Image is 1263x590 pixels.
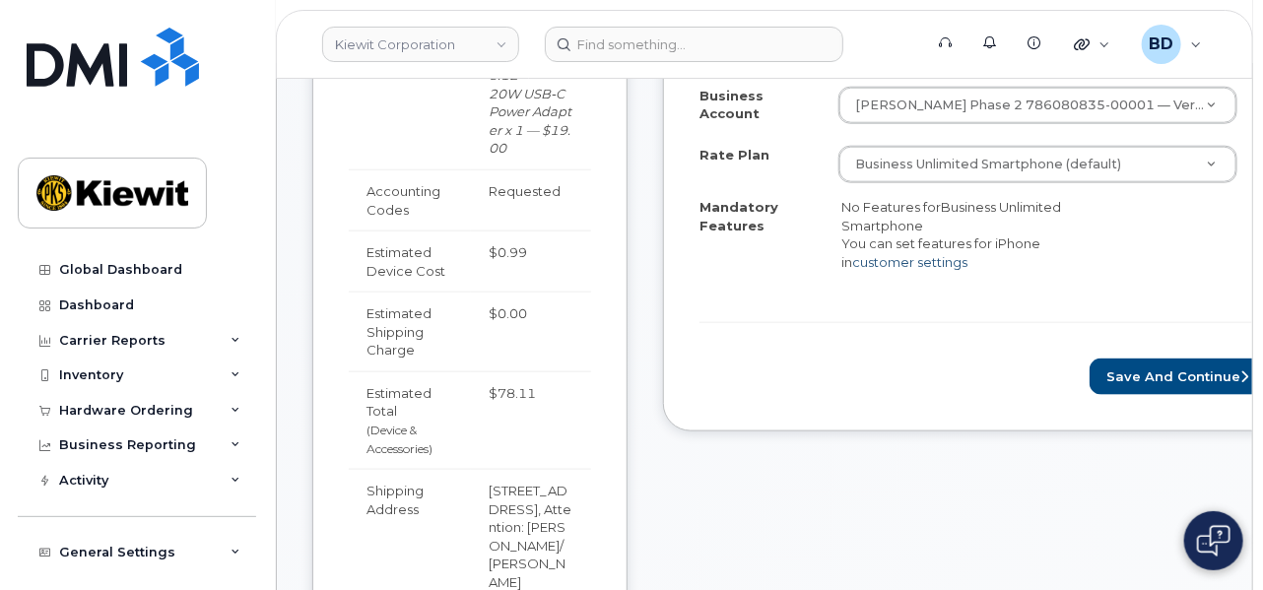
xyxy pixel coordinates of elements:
[349,169,471,230] td: Accounting Codes
[1128,25,1216,64] div: Barbara Dye
[1149,33,1173,56] span: BD
[1197,525,1230,557] img: Open chat
[842,199,1062,270] span: No Features for You can set features for iPhone in
[349,230,471,292] td: Estimated Device Cost
[839,147,1237,182] a: Business Unlimited Smartphone (default)
[839,88,1237,123] a: [PERSON_NAME] Phase 2 786080835-00001 — Verizon Wireless (existing)
[1060,25,1124,64] div: Quicklinks
[366,423,432,456] small: (Device & Accessories)
[471,292,591,371] td: $0.00
[842,199,1062,233] span: Business Unlimited Smartphone
[699,87,823,123] label: Business Account
[471,230,591,292] td: $0.99
[349,371,471,469] td: Estimated Total
[699,198,827,234] label: Mandatory Features
[853,254,968,270] a: customer settings
[471,371,591,469] td: $78.11
[699,146,769,164] label: Rate Plan
[489,86,571,157] i: 20W USB-C Power Adapter x 1 — $19.00
[349,292,471,371] td: Estimated Shipping Charge
[322,27,519,62] a: Kiewit Corporation
[844,97,1207,114] span: [PERSON_NAME] Phase 2 786080835-00001 — Verizon Wireless (existing)
[489,183,561,199] span: Requested
[545,27,843,62] input: Find something...
[856,157,1122,171] span: Business Unlimited Smartphone (default)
